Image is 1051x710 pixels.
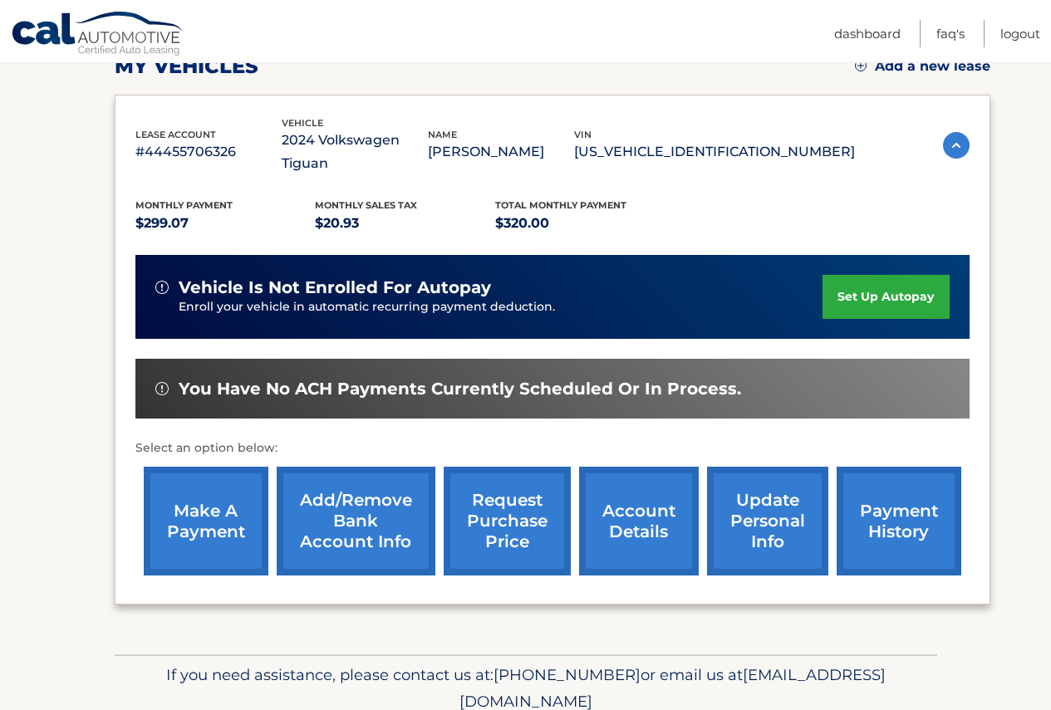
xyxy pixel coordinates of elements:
span: vehicle is not enrolled for autopay [179,277,491,298]
a: Cal Automotive [11,11,185,59]
a: make a payment [144,467,268,575]
p: $299.07 [135,212,316,235]
a: payment history [837,467,961,575]
a: Add/Remove bank account info [277,467,435,575]
span: Monthly Payment [135,199,233,211]
span: You have no ACH payments currently scheduled or in process. [179,379,741,399]
a: FAQ's [936,20,965,47]
img: add.svg [855,60,867,71]
a: account details [579,467,699,575]
img: alert-white.svg [155,281,169,294]
p: 2024 Volkswagen Tiguan [282,129,428,175]
p: [PERSON_NAME] [428,140,574,164]
span: Total Monthly Payment [495,199,626,211]
p: Select an option below: [135,438,970,458]
a: set up autopay [823,275,949,319]
p: [US_VEHICLE_IDENTIFICATION_NUMBER] [574,140,855,164]
span: vin [574,129,592,140]
img: alert-white.svg [155,382,169,395]
p: $320.00 [495,212,675,235]
a: Add a new lease [855,58,990,75]
a: Dashboard [834,20,901,47]
p: Enroll your vehicle in automatic recurring payment deduction. [179,298,823,316]
span: lease account [135,129,216,140]
span: [PHONE_NUMBER] [494,665,641,684]
span: Monthly sales Tax [315,199,417,211]
a: update personal info [707,467,828,575]
a: Logout [1000,20,1040,47]
p: $20.93 [315,212,495,235]
p: #44455706326 [135,140,282,164]
img: accordion-active.svg [943,132,970,159]
h2: my vehicles [115,54,258,79]
span: name [428,129,457,140]
span: vehicle [282,117,323,129]
a: request purchase price [444,467,571,575]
